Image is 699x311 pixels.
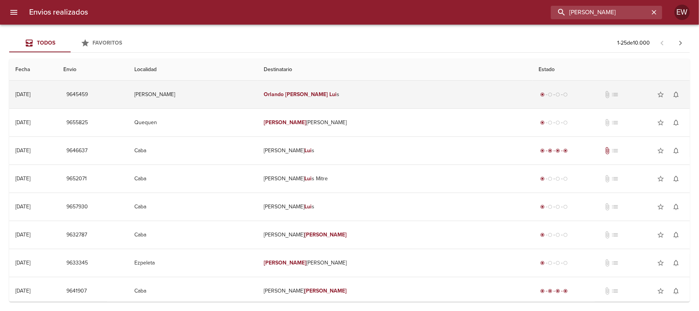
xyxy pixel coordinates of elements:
[304,288,347,294] em: [PERSON_NAME]
[672,119,680,126] span: notifications_none
[674,5,690,20] div: EW
[611,287,619,295] span: No tiene pedido asociado
[611,147,619,155] span: No tiene pedido asociado
[66,118,88,128] span: 9655825
[304,231,347,238] em: [PERSON_NAME]
[657,91,664,98] span: star_border
[563,148,568,153] span: radio_button_checked
[37,40,55,46] span: Todos
[15,288,30,294] div: [DATE]
[304,147,312,154] em: Lui
[668,87,684,102] button: Activar notificaciones
[603,259,611,267] span: No tiene documentos adjuntos
[611,203,619,211] span: No tiene pedido asociado
[63,172,90,186] button: 9652071
[563,92,568,97] span: radio_button_unchecked
[548,261,553,265] span: radio_button_unchecked
[15,203,30,210] div: [DATE]
[15,147,30,154] div: [DATE]
[15,175,30,182] div: [DATE]
[66,90,88,100] span: 9645459
[556,205,560,209] span: radio_button_unchecked
[539,231,570,239] div: Generado
[128,193,258,221] td: Caba
[258,137,533,165] td: [PERSON_NAME] s
[533,59,690,81] th: Estado
[668,199,684,215] button: Activar notificaciones
[540,92,545,97] span: radio_button_checked
[539,175,570,183] div: Generado
[128,165,258,193] td: Caba
[66,174,87,184] span: 9652071
[556,176,560,181] span: radio_button_unchecked
[128,109,258,136] td: Quequen
[15,91,30,98] div: [DATE]
[653,171,668,186] button: Agregar a favoritos
[15,259,30,266] div: [DATE]
[548,176,553,181] span: radio_button_unchecked
[617,39,650,47] p: 1 - 25 de 10.000
[63,144,91,158] button: 9646637
[258,277,533,305] td: [PERSON_NAME]
[258,109,533,136] td: [PERSON_NAME]
[653,87,668,102] button: Agregar a favoritos
[548,205,553,209] span: radio_button_unchecked
[672,203,680,211] span: notifications_none
[657,203,664,211] span: star_border
[9,59,57,81] th: Fecha
[128,137,258,165] td: Caba
[258,193,533,221] td: [PERSON_NAME] s
[66,258,88,268] span: 9633345
[563,205,568,209] span: radio_button_unchecked
[653,115,668,130] button: Agregar a favoritos
[672,259,680,267] span: notifications_none
[603,91,611,98] span: No tiene documentos adjuntos
[540,205,545,209] span: radio_button_checked
[657,231,664,239] span: star_border
[563,289,568,293] span: radio_button_checked
[63,284,90,298] button: 9641907
[668,143,684,158] button: Activar notificaciones
[556,233,560,237] span: radio_button_unchecked
[563,120,568,125] span: radio_button_unchecked
[674,5,690,20] div: Abrir información de usuario
[540,233,545,237] span: radio_button_checked
[66,286,87,296] span: 9641907
[63,200,91,214] button: 9657930
[556,92,560,97] span: radio_button_unchecked
[63,88,91,102] button: 9645459
[539,287,570,295] div: Entregado
[657,147,664,155] span: star_border
[540,148,545,153] span: radio_button_checked
[603,231,611,239] span: No tiene documentos adjuntos
[548,120,553,125] span: radio_button_unchecked
[668,171,684,186] button: Activar notificaciones
[668,115,684,130] button: Activar notificaciones
[668,283,684,299] button: Activar notificaciones
[258,165,533,193] td: [PERSON_NAME] s Mitre
[66,230,87,240] span: 9632787
[540,289,545,293] span: radio_button_checked
[264,259,306,266] em: [PERSON_NAME]
[672,91,680,98] span: notifications_none
[671,34,690,52] span: Pagina siguiente
[258,81,533,108] td: s
[258,59,533,81] th: Destinatario
[128,249,258,277] td: Ezpeleta
[603,287,611,295] span: No tiene documentos adjuntos
[657,119,664,126] span: star_border
[611,91,619,98] span: No tiene pedido asociado
[611,259,619,267] span: No tiene pedido asociado
[264,91,284,98] em: Orlando
[657,175,664,183] span: star_border
[57,59,128,81] th: Envio
[563,176,568,181] span: radio_button_unchecked
[603,119,611,126] span: No tiene documentos adjuntos
[63,116,91,130] button: 9655825
[29,6,88,18] h6: Envios realizados
[15,231,30,238] div: [DATE]
[304,203,312,210] em: Lui
[66,202,88,212] span: 9657930
[672,231,680,239] span: notifications_none
[657,287,664,295] span: star_border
